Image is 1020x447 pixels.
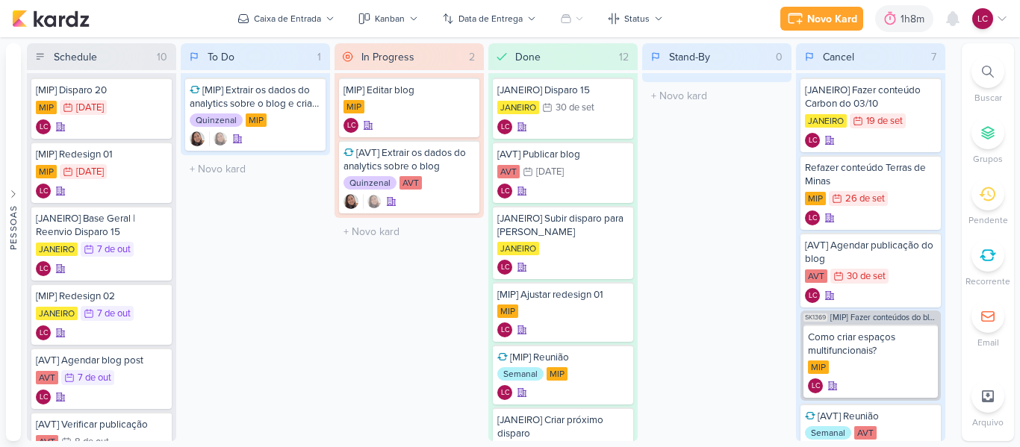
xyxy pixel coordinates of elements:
p: LC [40,330,48,337]
div: Criador(a): Laís Costa [808,378,823,393]
div: AVT [399,176,422,190]
div: Laís Costa [972,8,993,29]
div: MIP [547,367,567,381]
p: LC [809,215,817,222]
div: [MIP] Extrair os dados do analytics sobre o blog e criar planilha igual AVT [190,84,321,110]
div: JANEIRO [36,307,78,320]
div: Criador(a): Laís Costa [805,210,820,225]
div: MIP [808,360,829,374]
div: 30 de set [847,272,886,281]
div: Criador(a): Laís Costa [36,325,51,340]
div: [AVT] Agendar publicação do blog [805,239,936,266]
p: LC [40,124,48,131]
div: Laís Costa [497,322,512,337]
div: Criador(a): Laís Costa [343,118,358,133]
div: Colaboradores: Sharlene Khoury [363,194,382,209]
p: LC [809,137,817,145]
input: + Novo kard [184,158,327,180]
div: 10 [151,49,173,65]
div: Criador(a): Laís Costa [36,390,51,404]
div: Laís Costa [497,184,512,199]
div: JANEIRO [36,243,78,256]
div: MIP [497,304,518,318]
div: Laís Costa [497,385,512,400]
div: [JANEIRO] Base Geral | Reenvio Disparo 15 [36,212,167,239]
div: [AVT] Verificar publicação [36,418,167,431]
div: 19 de set [866,116,903,126]
div: MIP [36,101,57,114]
div: Criador(a): Laís Costa [805,288,820,303]
div: 30 de set [556,103,594,113]
div: 7 de out [78,373,111,383]
div: [AVT] Extrair os dados do analytics sobre o blog [343,146,475,173]
div: 0 [770,49,789,65]
img: Sharlene Khoury [190,131,205,146]
div: Criador(a): Laís Costa [497,119,512,134]
p: Recorrente [965,275,1010,288]
div: Pessoas [7,204,20,249]
div: Criador(a): Laís Costa [497,260,512,275]
p: LC [347,122,355,130]
div: 7 [925,49,942,65]
p: LC [40,188,48,196]
div: Laís Costa [805,210,820,225]
div: 26 de set [845,194,885,204]
div: [MIP] Redesign 02 [36,290,167,303]
div: AVT [805,269,827,283]
p: LC [809,293,817,300]
div: Criador(a): Laís Costa [805,133,820,148]
div: AVT [36,371,58,384]
div: MIP [343,100,364,113]
div: Laís Costa [36,325,51,340]
p: LC [40,394,48,401]
p: LC [501,124,509,131]
div: [AVT] Agendar blog post [36,354,167,367]
div: Laís Costa [36,261,51,276]
div: Laís Costa [497,119,512,134]
div: [MIP] Disparo 20 [36,84,167,97]
div: [AVT] Publicar blog [497,148,629,161]
div: Semanal [805,426,851,440]
div: Laís Costa [808,378,823,393]
div: [DATE] [76,103,104,113]
p: Pendente [968,213,1008,227]
div: 2 [463,49,481,65]
p: LC [501,327,509,334]
p: Arquivo [972,416,1004,429]
div: Quinzenal [190,113,243,127]
div: [JANEIRO] Disparo 15 [497,84,629,97]
button: Pessoas [6,43,21,441]
div: AVT [497,165,520,178]
div: [JANEIRO] Fazer conteúdo Carbon do 03/10 [805,84,936,110]
div: Laís Costa [36,184,51,199]
span: SK1369 [803,313,827,322]
div: AVT [854,426,877,440]
img: kardz.app [12,10,90,28]
div: JANEIRO [497,242,539,255]
p: LC [812,383,820,390]
div: Refazer conteúdo Terras de Minas [805,161,936,188]
div: Criador(a): Sharlene Khoury [343,194,358,209]
p: Email [977,336,999,349]
input: + Novo kard [338,221,481,243]
div: MIP [36,165,57,178]
div: Novo Kard [807,11,857,27]
input: + Novo kard [645,85,789,107]
div: [MIP] Ajustar redesign 01 [497,288,629,301]
p: LC [40,266,48,273]
div: [DATE] [76,167,104,177]
div: Criador(a): Laís Costa [36,119,51,134]
div: [JANEIRO] Subir disparo para Diego [497,212,629,239]
div: 7 de out [97,309,131,319]
img: Sharlene Khoury [213,131,228,146]
div: Criador(a): Laís Costa [36,184,51,199]
div: [JANEIRO] Criar próximo disparo [497,413,629,440]
div: Laís Costa [36,390,51,404]
div: Criador(a): Laís Costa [36,261,51,276]
div: [MIP] Redesign 01 [36,148,167,161]
div: [MIP] Editar blog [343,84,475,97]
div: MIP [805,192,826,205]
img: Sharlene Khoury [343,194,358,209]
div: Laís Costa [805,133,820,148]
div: MIP [246,113,267,127]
